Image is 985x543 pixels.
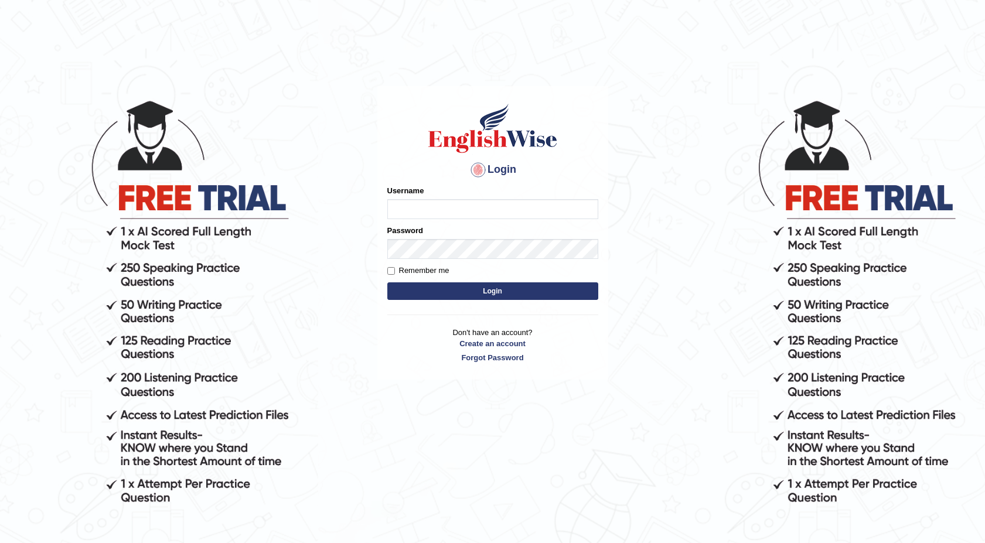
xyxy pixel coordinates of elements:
[387,160,598,179] h4: Login
[387,265,449,276] label: Remember me
[387,267,395,275] input: Remember me
[387,185,424,196] label: Username
[387,282,598,300] button: Login
[387,225,423,236] label: Password
[387,338,598,349] a: Create an account
[387,352,598,363] a: Forgot Password
[387,327,598,363] p: Don't have an account?
[426,102,560,155] img: Logo of English Wise sign in for intelligent practice with AI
